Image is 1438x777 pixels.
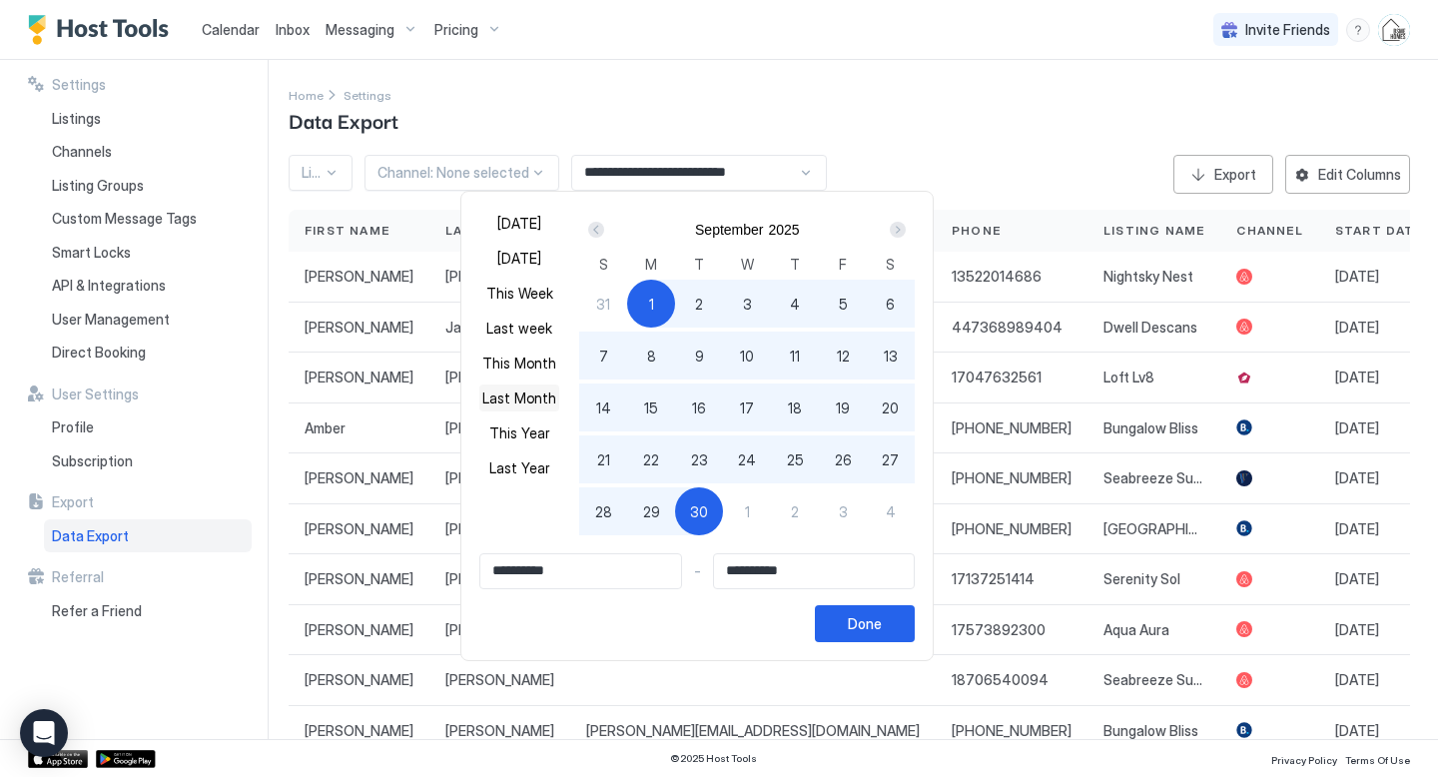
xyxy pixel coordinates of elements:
[479,210,559,237] button: [DATE]
[771,332,819,380] button: 11
[819,487,867,535] button: 3
[675,435,723,483] button: 23
[691,449,708,470] span: 23
[479,280,559,307] button: This Week
[627,332,675,380] button: 8
[627,435,675,483] button: 22
[819,332,867,380] button: 12
[579,384,627,431] button: 14
[675,332,723,380] button: 9
[643,501,660,522] span: 29
[839,294,848,315] span: 5
[723,384,771,431] button: 17
[647,346,656,367] span: 8
[867,487,915,535] button: 4
[579,435,627,483] button: 21
[479,454,559,481] button: Last Year
[675,487,723,535] button: 30
[771,435,819,483] button: 25
[788,397,802,418] span: 18
[627,280,675,328] button: 1
[584,218,611,242] button: Prev
[886,254,895,275] span: S
[579,280,627,328] button: 31
[819,280,867,328] button: 5
[597,449,610,470] span: 21
[723,435,771,483] button: 24
[791,501,799,522] span: 2
[695,346,704,367] span: 9
[694,254,704,275] span: T
[595,501,612,522] span: 28
[790,346,800,367] span: 11
[723,332,771,380] button: 10
[627,487,675,535] button: 29
[675,384,723,431] button: 16
[690,501,708,522] span: 30
[867,384,915,431] button: 20
[479,350,559,377] button: This Month
[815,605,915,642] button: Done
[479,385,559,411] button: Last Month
[819,384,867,431] button: 19
[867,280,915,328] button: 6
[627,384,675,431] button: 15
[479,419,559,446] button: This Year
[695,222,763,238] button: September
[771,487,819,535] button: 2
[480,554,681,588] input: Input Field
[740,397,754,418] span: 17
[886,294,895,315] span: 6
[839,501,848,522] span: 3
[883,218,910,242] button: Next
[836,397,850,418] span: 19
[837,346,850,367] span: 12
[787,449,804,470] span: 25
[819,435,867,483] button: 26
[579,487,627,535] button: 28
[20,709,68,757] div: Open Intercom Messenger
[694,562,701,580] span: -
[649,294,654,315] span: 1
[723,487,771,535] button: 1
[743,294,752,315] span: 3
[738,449,756,470] span: 24
[596,294,610,315] span: 31
[644,397,658,418] span: 15
[479,245,559,272] button: [DATE]
[771,384,819,431] button: 18
[695,294,703,315] span: 2
[771,280,819,328] button: 4
[692,397,706,418] span: 16
[790,254,800,275] span: T
[741,254,754,275] span: W
[790,294,800,315] span: 4
[740,346,754,367] span: 10
[745,501,750,522] span: 1
[867,332,915,380] button: 13
[596,397,611,418] span: 14
[835,449,852,470] span: 26
[769,222,800,238] button: 2025
[882,397,899,418] span: 20
[675,280,723,328] button: 2
[645,254,657,275] span: M
[643,449,659,470] span: 22
[848,613,882,634] div: Done
[479,315,559,342] button: Last week
[839,254,847,275] span: F
[867,435,915,483] button: 27
[579,332,627,380] button: 7
[714,554,915,588] input: Input Field
[723,280,771,328] button: 3
[599,346,608,367] span: 7
[882,449,899,470] span: 27
[884,346,898,367] span: 13
[599,254,608,275] span: S
[886,501,896,522] span: 4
